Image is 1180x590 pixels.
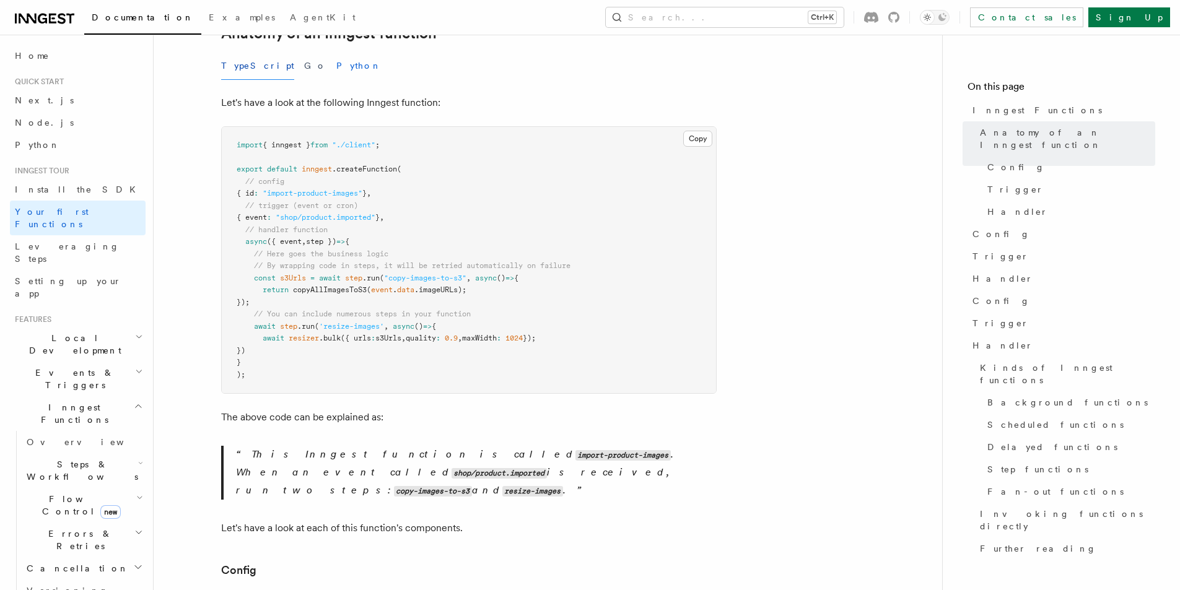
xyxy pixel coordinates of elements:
[221,519,717,537] p: Let's have a look at each of this function's components.
[393,285,397,294] span: .
[15,184,143,194] span: Install the SDK
[306,237,336,246] span: step })
[968,290,1155,312] a: Config
[22,453,146,488] button: Steps & Workflows
[293,285,367,294] span: copyAllImagesToS3
[237,358,241,367] span: }
[920,10,950,25] button: Toggle dark mode
[254,189,258,197] span: :
[982,391,1155,414] a: Background functions
[972,272,1033,285] span: Handler
[22,493,136,518] span: Flow Control
[10,332,135,357] span: Local Development
[254,310,471,318] span: // You can include numerous steps in your function
[397,165,401,173] span: (
[319,334,341,342] span: .bulk
[987,183,1044,196] span: Trigger
[475,274,497,282] span: async
[237,165,263,173] span: export
[22,527,134,552] span: Errors & Retries
[15,95,74,105] span: Next.js
[968,79,1155,99] h4: On this page
[987,206,1048,218] span: Handler
[975,357,1155,391] a: Kinds of Inngest functions
[237,346,245,355] span: })
[423,322,432,331] span: =>
[502,486,563,497] code: resize-images
[237,298,250,306] span: });
[10,77,64,87] span: Quick start
[22,557,146,579] button: Cancellation
[319,274,341,282] span: await
[380,274,384,282] span: (
[980,508,1155,532] span: Invoking functions directly
[15,207,89,229] span: Your first Functions
[15,50,50,62] span: Home
[10,178,146,201] a: Install the SDK
[15,140,60,150] span: Python
[10,201,146,235] a: Your first Functions
[432,322,436,331] span: {
[371,334,375,342] span: :
[221,409,717,426] p: The above code can be explained as:
[980,362,1155,386] span: Kinds of Inngest functions
[245,201,358,210] span: // trigger (event or cron)
[15,241,120,264] span: Leveraging Steps
[245,225,328,234] span: // handler function
[445,334,458,342] span: 0.9
[975,537,1155,560] a: Further reading
[497,334,501,342] span: :
[10,111,146,134] a: Node.js
[808,11,836,24] kbd: Ctrl+K
[683,131,712,147] button: Copy
[371,285,393,294] span: event
[10,367,135,391] span: Events & Triggers
[10,327,146,362] button: Local Development
[245,237,267,246] span: async
[254,249,388,258] span: // Here goes the business logic
[980,126,1155,151] span: Anatomy of an Inngest function
[523,334,536,342] span: });
[375,213,380,222] span: }
[237,213,267,222] span: { event
[201,4,282,33] a: Examples
[237,189,254,197] span: { id
[336,237,345,246] span: =>
[280,274,306,282] span: s3Urls
[397,285,414,294] span: data
[237,370,245,379] span: );
[575,450,671,461] code: import-product-images
[254,322,276,331] span: await
[375,141,380,149] span: ;
[263,141,310,149] span: { inngest }
[1088,7,1170,27] a: Sign Up
[362,274,380,282] span: .run
[22,562,129,575] span: Cancellation
[980,542,1096,555] span: Further reading
[302,237,306,246] span: ,
[10,315,51,324] span: Features
[282,4,363,33] a: AgentKit
[982,156,1155,178] a: Config
[982,201,1155,223] a: Handler
[384,274,466,282] span: "copy-images-to-s3"
[221,562,256,579] a: Config
[982,458,1155,480] a: Step functions
[10,270,146,305] a: Setting up your app
[975,503,1155,537] a: Invoking functions directly
[972,104,1102,116] span: Inngest Functions
[22,488,146,523] button: Flow Controlnew
[100,505,121,519] span: new
[982,414,1155,436] a: Scheduled functions
[505,274,514,282] span: =>
[263,189,362,197] span: "import-product-images"
[975,121,1155,156] a: Anatomy of an Inngest function
[452,468,547,479] code: shop/product.imported
[22,458,138,483] span: Steps & Workflows
[10,401,134,426] span: Inngest Functions
[367,285,371,294] span: (
[237,141,263,149] span: import
[972,295,1030,307] span: Config
[341,334,371,342] span: ({ urls
[393,322,414,331] span: async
